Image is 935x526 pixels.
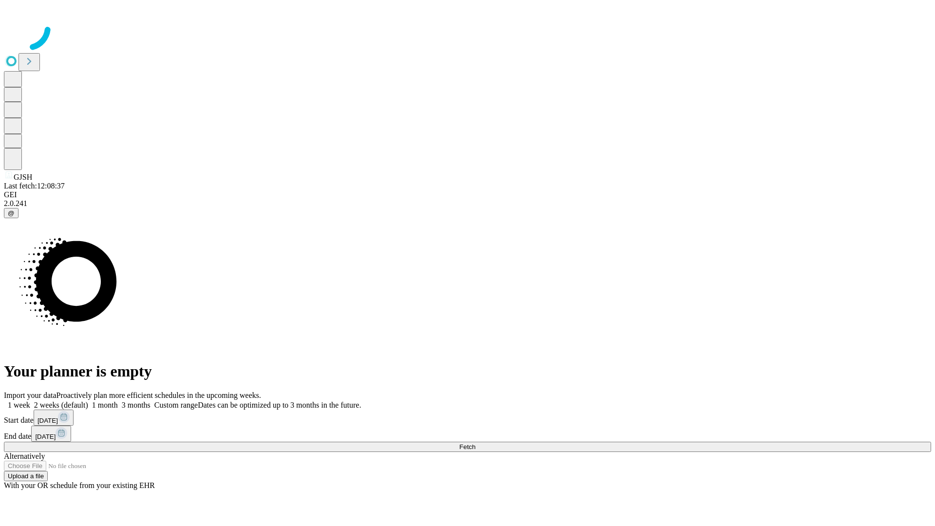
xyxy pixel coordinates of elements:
[4,199,931,208] div: 2.0.241
[4,182,65,190] span: Last fetch: 12:08:37
[4,471,48,481] button: Upload a file
[4,208,19,218] button: @
[4,391,56,399] span: Import your data
[4,452,45,460] span: Alternatively
[37,417,58,424] span: [DATE]
[8,401,30,409] span: 1 week
[4,481,155,489] span: With your OR schedule from your existing EHR
[34,410,74,426] button: [DATE]
[4,362,931,380] h1: Your planner is empty
[14,173,32,181] span: GJSH
[92,401,118,409] span: 1 month
[31,426,71,442] button: [DATE]
[198,401,361,409] span: Dates can be optimized up to 3 months in the future.
[35,433,56,440] span: [DATE]
[459,443,475,451] span: Fetch
[56,391,261,399] span: Proactively plan more efficient schedules in the upcoming weeks.
[4,426,931,442] div: End date
[154,401,198,409] span: Custom range
[4,410,931,426] div: Start date
[4,190,931,199] div: GEI
[122,401,150,409] span: 3 months
[34,401,88,409] span: 2 weeks (default)
[8,209,15,217] span: @
[4,442,931,452] button: Fetch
